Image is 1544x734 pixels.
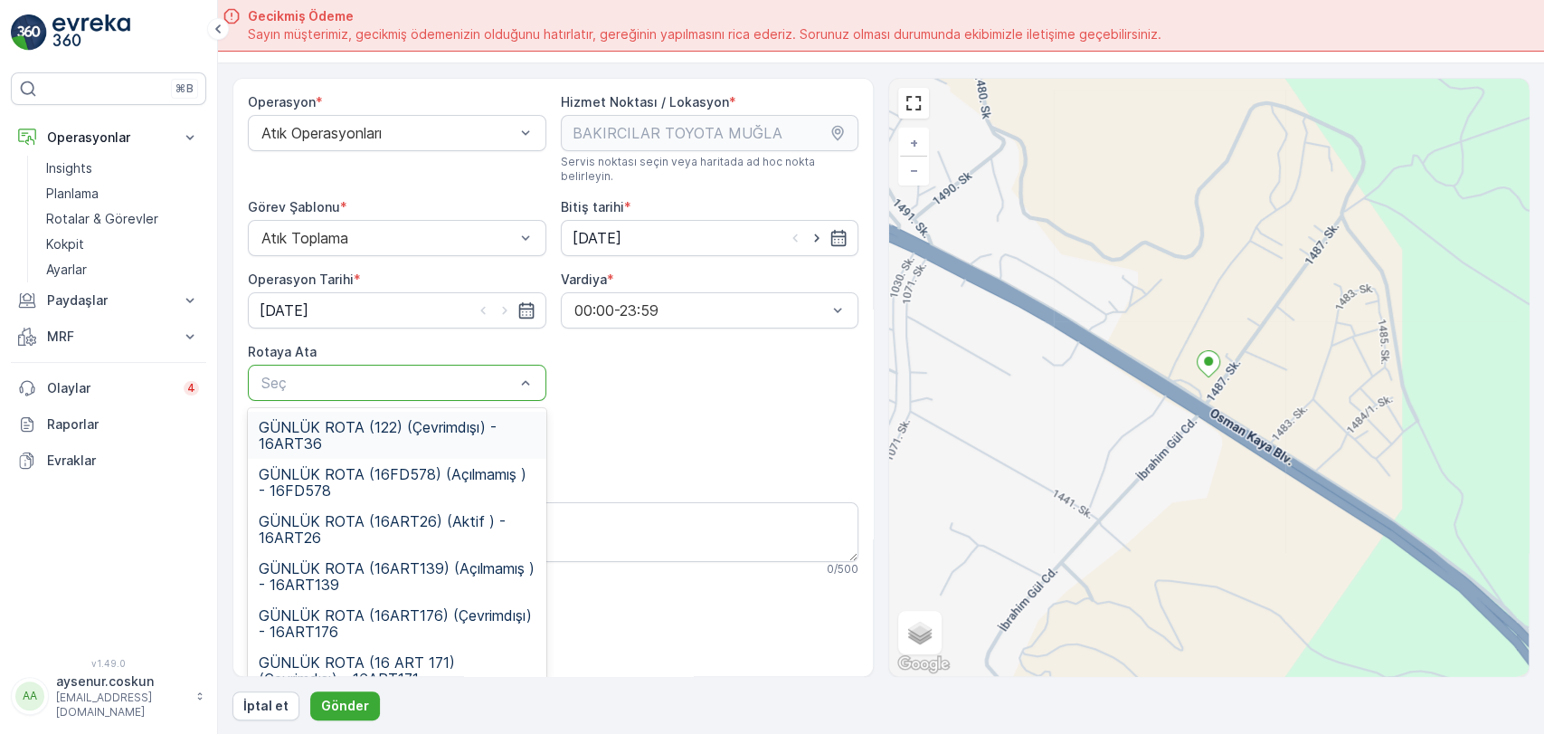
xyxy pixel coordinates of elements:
[827,562,858,577] p: 0 / 500
[248,272,354,287] label: Operasyon Tarihi
[561,220,859,256] input: dd/mm/yyyy
[56,691,186,720] p: [EMAIL_ADDRESS][DOMAIN_NAME]
[321,697,369,715] p: Gönder
[175,81,194,96] p: ⌘B
[900,129,927,157] a: Yakınlaştır
[47,379,173,397] p: Olaylar
[259,513,535,546] span: GÜNLÜK ROTA (16ART26) (Aktif ) - 16ART26
[259,466,535,499] span: GÜNLÜK ROTA (16FD578) (Açılmamış ) - 16FD578
[900,613,940,653] a: Layers
[39,232,206,257] a: Kokpit
[900,157,927,184] a: Uzaklaştır
[11,406,206,443] a: Raporlar
[248,94,316,110] label: Operasyon
[561,94,729,110] label: Hizmet Noktası / Lokasyon
[894,653,953,676] a: Bu bölgeyi Google Haritalar'da açın (yeni pencerede açılır)
[261,372,515,394] p: Seç
[187,381,195,396] p: 4
[46,185,99,203] p: Planlama
[47,452,199,470] p: Evraklar
[894,653,953,676] img: Google
[39,156,206,181] a: Insights
[248,654,858,676] h3: Adım 1: Atık Toplama
[11,119,206,156] button: Operasyonlar
[39,206,206,232] a: Rotalar & Görevler
[46,210,158,228] p: Rotalar & Görevler
[248,25,1161,43] span: Sayın müşterimiz, gecikmiş ödemenizin olduğunu hatırlatır, gereğinin yapılmasını rica ederiz. Sor...
[910,162,919,177] span: −
[561,155,859,184] span: Servis noktası seçin veya haritada ad hoc nokta belirleyin.
[910,135,918,150] span: +
[259,419,535,452] span: GÜNLÜK ROTA (122) (Çevrimdışı) - 16ART36
[561,199,624,214] label: Bitiş tarihi
[248,7,1161,25] span: Gecikmiş Ödeme
[11,443,206,479] a: Evraklar
[11,370,206,406] a: Olaylar4
[248,292,546,329] input: dd/mm/yyyy
[11,14,47,51] img: logo
[310,691,380,720] button: Gönder
[47,291,170,310] p: Paydaşlar
[47,415,199,434] p: Raporlar
[52,14,130,51] img: logo_light-DOdMpM7g.png
[243,697,289,715] p: İptal et
[259,607,535,640] span: GÜNLÜK ROTA (16ART176) (Çevrimdışı) - 16ART176
[46,235,84,253] p: Kokpit
[39,181,206,206] a: Planlama
[259,654,535,687] span: GÜNLÜK ROTA (16 ART 171) (Çevrimdışı) - 16ART171
[561,115,859,151] input: BAKIRCILAR TOYOTA MUĞLA
[248,199,340,214] label: Görev Şablonu
[11,282,206,319] button: Paydaşlar
[561,272,607,287] label: Vardiya
[259,560,535,593] span: GÜNLÜK ROTA (16ART139) (Açılmamış ) - 16ART139
[15,682,44,710] div: AA
[47,328,170,346] p: MRF
[46,159,92,177] p: Insights
[232,691,299,720] button: İptal et
[11,672,206,720] button: AAaysenur.coskun[EMAIL_ADDRESS][DOMAIN_NAME]
[900,90,927,117] a: View Fullscreen
[11,658,206,669] span: v 1.49.0
[11,319,206,355] button: MRF
[248,344,317,359] label: Rotaya Ata
[248,605,858,633] h2: Görev Şablonu Yapılandırması
[39,257,206,282] a: Ayarlar
[47,129,170,147] p: Operasyonlar
[56,672,186,691] p: aysenur.coskun
[46,261,87,279] p: Ayarlar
